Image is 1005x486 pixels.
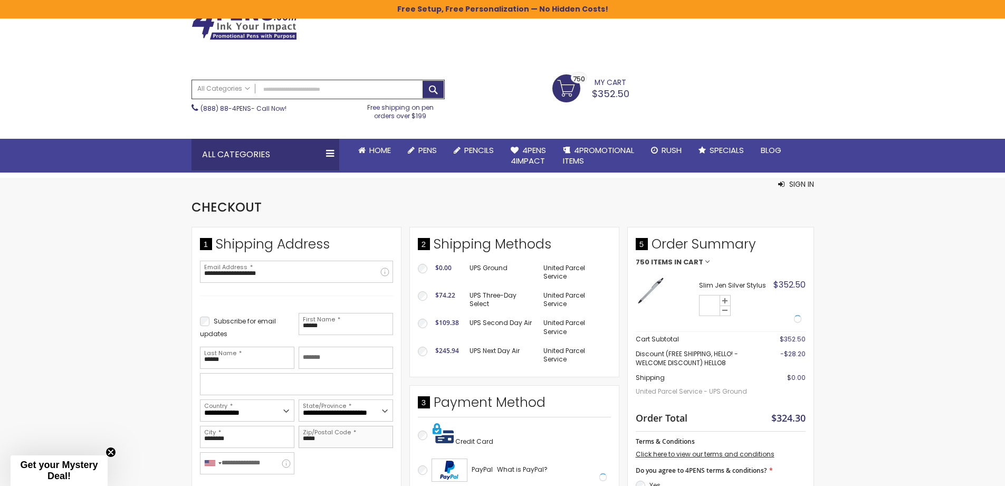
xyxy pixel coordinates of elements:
[636,373,665,382] span: Shipping
[432,459,467,482] img: Acceptance Mark
[106,447,116,458] button: Close teaser
[435,346,459,355] span: $245.94
[200,104,251,113] a: (888) 88-4PENS
[418,235,611,259] div: Shipping Methods
[554,139,643,173] a: 4PROMOTIONALITEMS
[636,235,806,259] span: Order Summary
[787,373,806,382] span: $0.00
[538,341,610,369] td: United Parcel Service
[192,139,339,170] div: All Categories
[651,259,703,266] span: Items in Cart
[399,139,445,162] a: Pens
[771,412,806,424] span: $324.30
[573,74,585,84] span: 750
[752,139,790,162] a: Blog
[636,349,738,367] span: Discount (FREE SHIPPING, HELLO! - WELCOME DISCOUNT)
[710,145,744,156] span: Specials
[200,235,393,259] div: Shipping Address
[356,99,445,120] div: Free shipping on pen orders over $199
[369,145,391,156] span: Home
[563,145,634,166] span: 4PROMOTIONAL ITEMS
[200,104,286,113] span: - Call Now!
[497,463,548,476] a: What is PayPal?
[538,259,610,286] td: United Parcel Service
[200,317,276,338] span: Subscribe for email updates
[418,145,437,156] span: Pens
[538,286,610,313] td: United Parcel Service
[538,313,610,341] td: United Parcel Service
[200,453,225,474] div: United States: +1
[435,318,459,327] span: $109.38
[192,6,297,40] img: 4Pens Custom Pens and Promotional Products
[502,139,554,173] a: 4Pens4impact
[433,423,454,444] img: Pay with credit card
[780,349,806,358] span: -$28.20
[435,263,452,272] span: $0.00
[636,450,774,459] a: Click here to view our terms and conditions
[690,139,752,162] a: Specials
[636,382,764,401] span: United Parcel Service - UPS Ground
[418,394,611,417] div: Payment Method
[636,332,764,347] th: Cart Subtotal
[643,139,690,162] a: Rush
[464,259,539,286] td: UPS Ground
[11,455,108,486] div: Get your Mystery Deal!Close teaser
[636,437,695,446] span: Terms & Conditions
[636,259,649,266] span: 750
[789,179,814,189] span: Sign In
[704,358,726,367] span: HELLO8
[192,198,262,216] span: Checkout
[455,437,493,446] span: Credit Card
[511,145,546,166] span: 4Pens 4impact
[192,80,255,98] a: All Categories
[592,87,629,100] span: $352.50
[464,145,494,156] span: Pencils
[464,286,539,313] td: UPS Three-Day Select
[497,465,548,474] span: What is PayPal?
[472,465,493,474] span: PayPal
[636,410,687,424] strong: Order Total
[464,313,539,341] td: UPS Second Day Air
[350,139,399,162] a: Home
[464,341,539,369] td: UPS Next Day Air
[761,145,781,156] span: Blog
[197,84,250,93] span: All Categories
[636,466,767,475] span: Do you agree to 4PENS terms & conditions?
[662,145,682,156] span: Rush
[699,281,769,290] strong: Slim Jen Silver Stylus
[552,74,629,101] a: $352.50 750
[773,279,806,291] span: $352.50
[780,335,806,344] span: $352.50
[435,291,455,300] span: $74.22
[778,179,814,189] button: Sign In
[636,277,665,306] img: Slim Jen Silver Stylus-Black
[445,139,502,162] a: Pencils
[20,460,98,481] span: Get your Mystery Deal!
